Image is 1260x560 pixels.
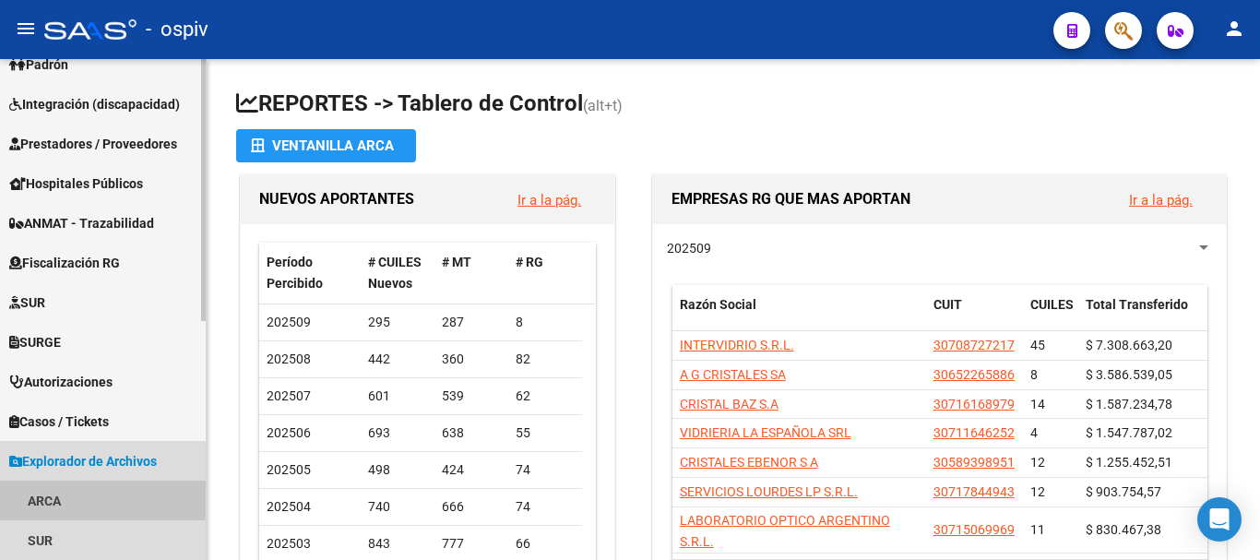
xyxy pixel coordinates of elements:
[583,97,623,114] span: (alt+t)
[516,386,575,407] div: 62
[1023,285,1078,346] datatable-header-cell: CUILES
[1086,484,1161,499] span: $ 903.754,57
[146,9,208,50] span: - ospiv
[259,243,361,304] datatable-header-cell: Período Percibido
[9,94,180,114] span: Integración (discapacidad)
[680,455,818,470] span: CRISTALES EBENOR S A
[442,386,501,407] div: 539
[1030,297,1074,312] span: CUILES
[933,455,1015,470] span: 30589398951
[1086,367,1172,382] span: $ 3.586.539,05
[516,312,575,333] div: 8
[1086,455,1172,470] span: $ 1.255.452,51
[1197,497,1242,542] div: Open Intercom Messenger
[368,349,427,370] div: 442
[442,255,471,269] span: # MT
[442,496,501,518] div: 666
[672,285,926,346] datatable-header-cell: Razón Social
[667,241,711,256] span: 202509
[516,255,543,269] span: # RG
[236,89,1230,121] h1: REPORTES -> Tablero de Control
[267,255,323,291] span: Período Percibido
[1086,297,1188,312] span: Total Transferido
[368,386,427,407] div: 601
[1030,425,1038,440] span: 4
[442,349,501,370] div: 360
[9,411,109,432] span: Casos / Tickets
[933,425,1015,440] span: 30711646252
[267,315,311,329] span: 202509
[9,213,154,233] span: ANMAT - Trazabilidad
[368,496,427,518] div: 740
[251,129,401,162] div: Ventanilla ARCA
[267,425,311,440] span: 202506
[442,459,501,481] div: 424
[442,533,501,554] div: 777
[1030,455,1045,470] span: 12
[1030,338,1045,352] span: 45
[9,451,157,471] span: Explorador de Archivos
[15,18,37,40] mat-icon: menu
[503,183,596,217] button: Ir a la pág.
[368,533,427,554] div: 843
[933,367,1015,382] span: 30652265886
[516,459,575,481] div: 74
[267,536,311,551] span: 202503
[680,513,890,549] span: LABORATORIO OPTICO ARGENTINO S.R.L.
[680,338,794,352] span: INTERVIDRIO S.R.L.
[9,54,68,75] span: Padrón
[1030,484,1045,499] span: 12
[267,388,311,403] span: 202507
[926,285,1023,346] datatable-header-cell: CUIT
[680,425,851,440] span: VIDRIERIA LA ESPAÑOLA SRL
[368,423,427,444] div: 693
[368,459,427,481] div: 498
[933,484,1015,499] span: 30717844943
[9,134,177,154] span: Prestadores / Proveedores
[267,351,311,366] span: 202508
[9,253,120,273] span: Fiscalización RG
[1086,522,1161,537] span: $ 830.467,38
[442,312,501,333] div: 287
[9,292,45,313] span: SUR
[672,190,910,208] span: EMPRESAS RG QUE MAS APORTAN
[368,255,422,291] span: # CUILES Nuevos
[1086,338,1172,352] span: $ 7.308.663,20
[516,496,575,518] div: 74
[933,297,962,312] span: CUIT
[1129,192,1193,209] a: Ir a la pág.
[368,312,427,333] div: 295
[1030,522,1045,537] span: 11
[933,338,1015,352] span: 30708727217
[361,243,434,304] datatable-header-cell: # CUILES Nuevos
[516,349,575,370] div: 82
[267,499,311,514] span: 202504
[1223,18,1245,40] mat-icon: person
[680,397,779,411] span: CRISTAL BAZ S.A
[1030,397,1045,411] span: 14
[9,372,113,392] span: Autorizaciones
[933,522,1015,537] span: 30715069969
[680,297,756,312] span: Razón Social
[267,462,311,477] span: 202505
[9,332,61,352] span: SURGE
[1086,397,1172,411] span: $ 1.587.234,78
[516,533,575,554] div: 66
[516,423,575,444] div: 55
[1030,367,1038,382] span: 8
[259,190,414,208] span: NUEVOS APORTANTES
[1078,285,1207,346] datatable-header-cell: Total Transferido
[1086,425,1172,440] span: $ 1.547.787,02
[508,243,582,304] datatable-header-cell: # RG
[236,129,416,162] button: Ventanilla ARCA
[9,173,143,194] span: Hospitales Públicos
[933,397,1015,411] span: 30716168979
[680,367,786,382] span: A G CRISTALES SA
[434,243,508,304] datatable-header-cell: # MT
[442,423,501,444] div: 638
[517,192,581,209] a: Ir a la pág.
[1114,183,1207,217] button: Ir a la pág.
[680,484,858,499] span: SERVICIOS LOURDES LP S.R.L.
